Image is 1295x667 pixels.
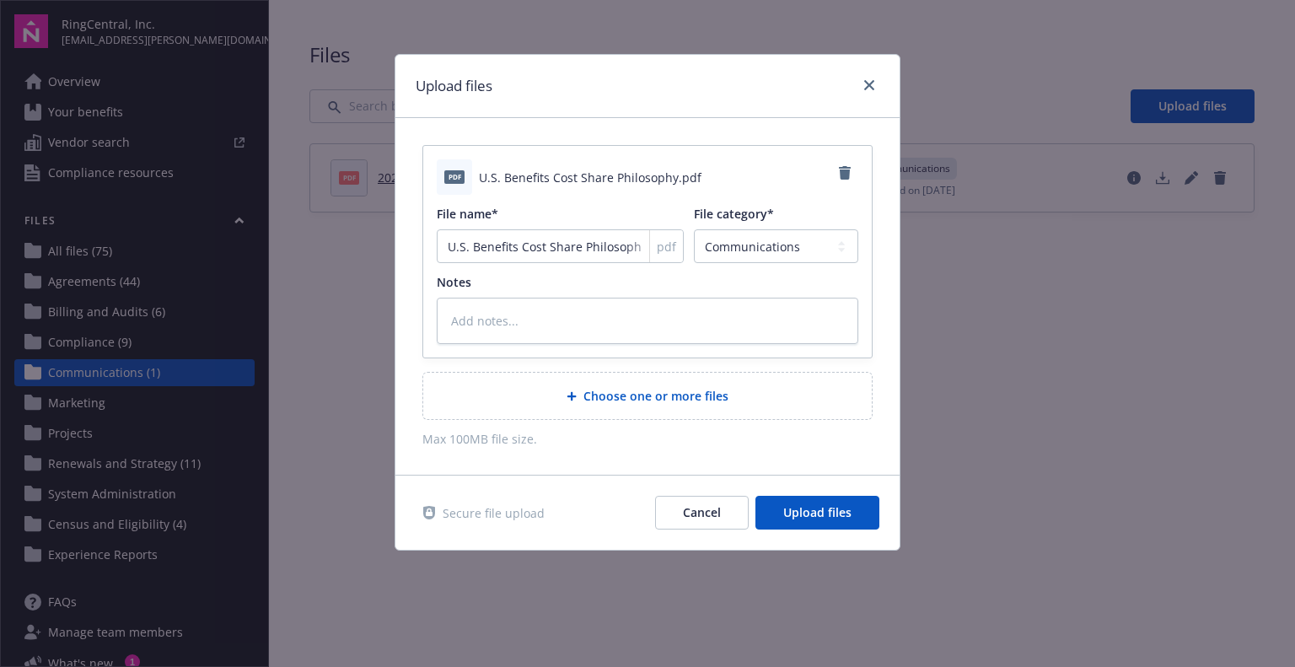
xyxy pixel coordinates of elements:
[479,169,701,186] span: U.S. Benefits Cost Share Philosophy.pdf
[422,372,873,420] div: Choose one or more files
[694,206,774,222] span: File category*
[583,387,728,405] span: Choose one or more files
[416,75,492,97] h1: Upload files
[437,206,498,222] span: File name*
[831,159,858,186] a: Remove
[657,238,676,256] span: pdf
[783,504,852,520] span: Upload files
[437,229,684,263] input: Add file name...
[422,430,873,448] span: Max 100MB file size.
[683,504,721,520] span: Cancel
[444,170,465,183] span: pdf
[755,496,879,530] button: Upload files
[655,496,749,530] button: Cancel
[443,504,545,522] span: Secure file upload
[437,274,471,290] span: Notes
[859,75,879,95] a: close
